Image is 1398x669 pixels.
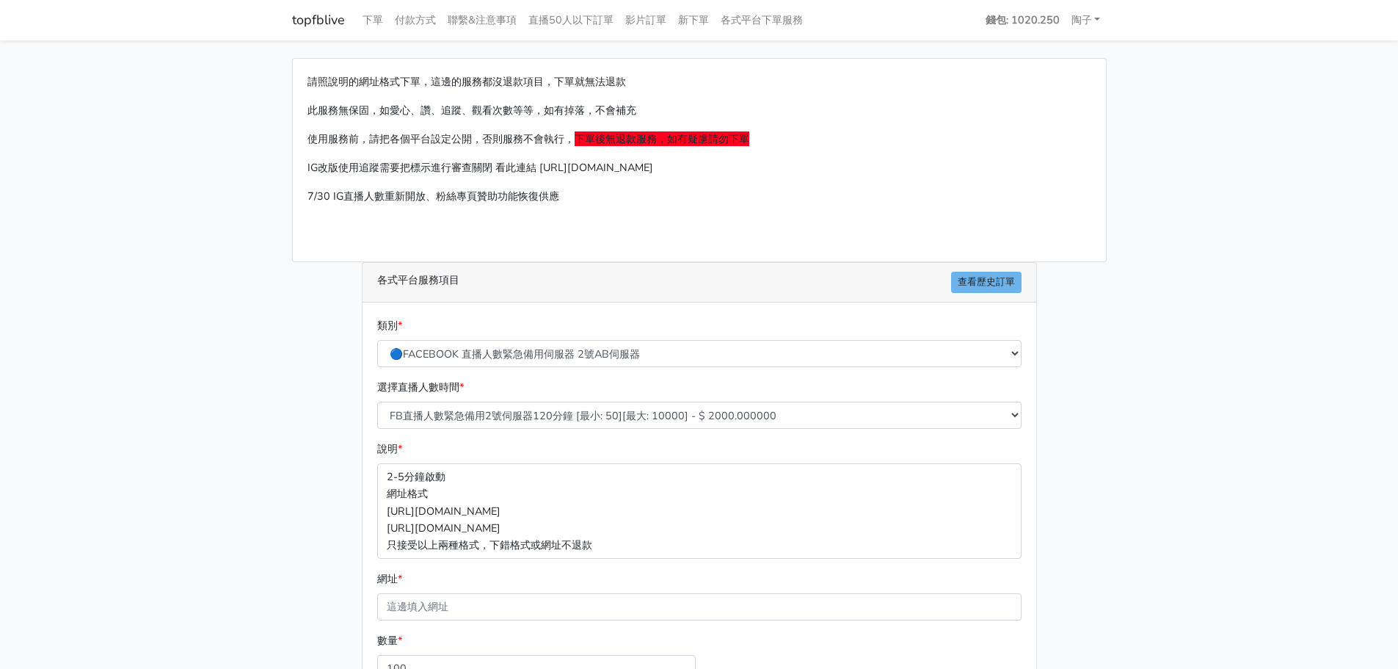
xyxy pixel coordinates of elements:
[1066,6,1107,35] a: 陶子
[980,6,1066,35] a: 錢包: 1020.250
[377,463,1022,558] p: 2-5分鐘啟動 網址格式 [URL][DOMAIN_NAME] [URL][DOMAIN_NAME] 只接受以上兩種格式，下錯格式或網址不退款
[377,441,402,458] label: 說明
[715,6,809,35] a: 各式平台下單服務
[672,6,715,35] a: 新下單
[377,593,1022,621] input: 這邊填入網址
[292,6,345,35] a: topfblive
[307,102,1091,119] p: 此服務無保固，如愛心、讚、追蹤、觀看次數等等，如有掉落，不會補充
[377,379,464,396] label: 選擇直播人數時間
[377,632,402,649] label: 數量
[307,131,1091,148] p: 使用服務前，請把各個平台設定公開，否則服務不會執行，
[389,6,442,35] a: 付款方式
[363,263,1036,303] div: 各式平台服務項目
[377,317,402,334] label: 類別
[307,188,1091,205] p: 7/30 IG直播人數重新開放、粉絲專頁贊助功能恢復供應
[575,131,749,146] span: 下單後無退款服務，如有疑慮請勿下單
[357,6,389,35] a: 下單
[442,6,523,35] a: 聯繫&注意事項
[307,159,1091,176] p: IG改版使用追蹤需要把標示進行審查關閉 看此連結 [URL][DOMAIN_NAME]
[307,73,1091,90] p: 請照說明的網址格式下單，這邊的服務都沒退款項目，下單就無法退款
[377,571,402,587] label: 網址
[619,6,672,35] a: 影片訂單
[986,12,1060,27] strong: 錢包: 1020.250
[523,6,619,35] a: 直播50人以下訂單
[951,272,1022,293] a: 查看歷史訂單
